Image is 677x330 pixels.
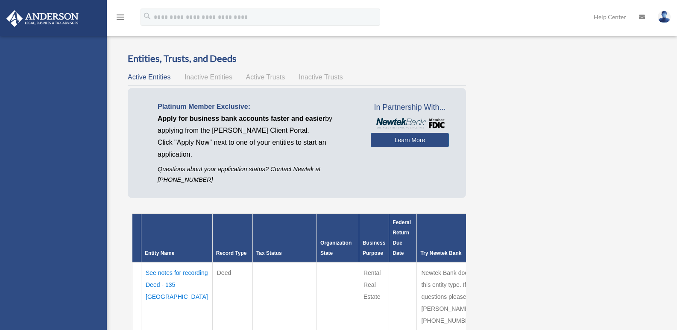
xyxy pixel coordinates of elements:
[4,10,81,27] img: Anderson Advisors Platinum Portal
[299,73,343,81] span: Inactive Trusts
[158,113,358,137] p: by applying from the [PERSON_NAME] Client Portal.
[375,118,445,128] img: NewtekBankLogoSM.png
[389,214,417,263] th: Federal Return Due Date
[371,101,449,114] span: In Partnership With...
[128,52,466,65] h3: Entities, Trusts, and Deeds
[128,73,170,81] span: Active Entities
[141,214,213,263] th: Entity Name
[115,12,126,22] i: menu
[317,214,359,263] th: Organization State
[158,101,358,113] p: Platinum Member Exclusive:
[158,164,358,185] p: Questions about your application status? Contact Newtek at [PHONE_NUMBER]
[115,15,126,22] a: menu
[143,12,152,21] i: search
[158,137,358,161] p: Click "Apply Now" next to one of your entities to start an application.
[252,214,317,263] th: Tax Status
[185,73,232,81] span: Inactive Entities
[420,248,505,258] div: Try Newtek Bank
[359,214,389,263] th: Business Purpose
[158,115,325,122] span: Apply for business bank accounts faster and easier
[246,73,285,81] span: Active Trusts
[371,133,449,147] a: Learn More
[658,11,671,23] img: User Pic
[212,214,252,263] th: Record Type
